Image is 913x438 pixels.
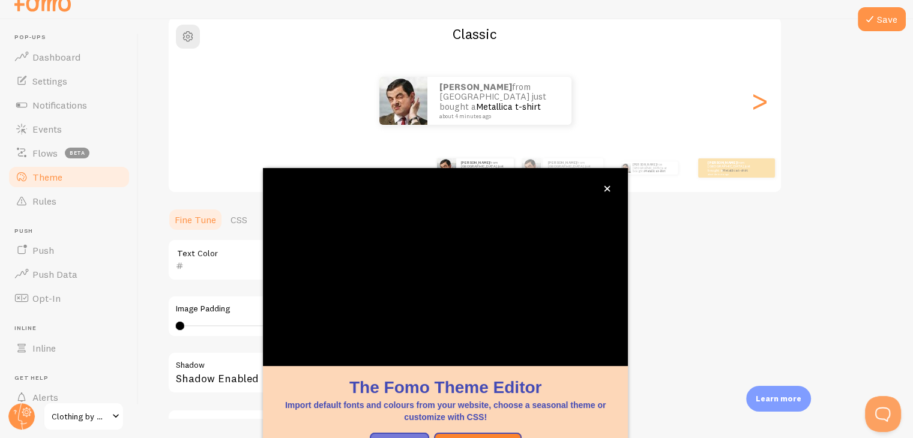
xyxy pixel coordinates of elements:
[461,160,490,165] strong: [PERSON_NAME]
[7,238,131,262] a: Push
[277,376,613,399] h1: The Fomo Theme Editor
[43,402,124,431] a: Clothing by musk
[633,161,673,175] p: from [GEOGRAPHIC_DATA] just bought a
[14,34,131,41] span: Pop-ups
[14,325,131,332] span: Inline
[32,244,54,256] span: Push
[7,189,131,213] a: Rules
[32,268,77,280] span: Push Data
[601,182,613,195] button: close,
[32,147,58,159] span: Flows
[645,169,665,173] a: Metallica t-shirt
[7,93,131,117] a: Notifications
[14,374,131,382] span: Get Help
[65,148,89,158] span: beta
[7,385,131,409] a: Alerts
[32,342,56,354] span: Inline
[461,160,509,175] p: from [GEOGRAPHIC_DATA] just bought a
[708,160,756,175] p: from [GEOGRAPHIC_DATA] just bought a
[52,409,109,424] span: Clothing by musk
[7,262,131,286] a: Push Data
[439,81,512,92] strong: [PERSON_NAME]
[7,117,131,141] a: Events
[7,69,131,93] a: Settings
[7,336,131,360] a: Inline
[7,45,131,69] a: Dashboard
[223,208,255,232] a: CSS
[548,160,577,165] strong: [PERSON_NAME]
[32,195,56,207] span: Rules
[7,141,131,165] a: Flows beta
[858,7,906,31] button: Save
[476,101,541,112] a: Metallica t-shirt
[14,227,131,235] span: Push
[708,173,755,175] small: about 4 minutes ago
[167,208,223,232] a: Fine Tune
[32,75,67,87] span: Settings
[746,386,811,412] div: Learn more
[167,352,528,395] div: Shadow Enabled
[752,58,767,144] div: Next slide
[439,82,559,119] p: from [GEOGRAPHIC_DATA] just bought a
[176,304,519,314] label: Image Padding
[7,165,131,189] a: Theme
[379,77,427,125] img: Fomo
[169,25,781,43] h2: Classic
[621,163,630,173] img: Fomo
[633,163,657,166] strong: [PERSON_NAME]
[32,51,80,63] span: Dashboard
[865,396,901,432] iframe: Help Scout Beacon - Open
[32,99,87,111] span: Notifications
[32,171,62,183] span: Theme
[708,160,737,165] strong: [PERSON_NAME]
[32,292,61,304] span: Opt-In
[756,393,801,404] p: Learn more
[32,123,62,135] span: Events
[277,399,613,423] p: Import default fonts and colours from your website, choose a seasonal theme or customize with CSS!
[548,160,598,175] p: from [GEOGRAPHIC_DATA] just bought a
[439,113,556,119] small: about 4 minutes ago
[522,158,541,178] img: Fomo
[437,158,456,178] img: Fomo
[7,286,131,310] a: Opt-In
[32,391,58,403] span: Alerts
[722,168,748,173] a: Metallica t-shirt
